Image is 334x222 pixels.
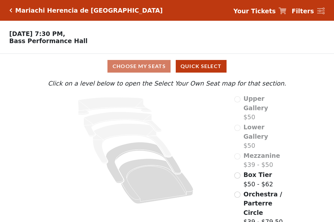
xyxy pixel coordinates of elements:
[243,152,280,159] span: Mezzanine
[243,95,268,111] span: Upper Gallery
[243,94,288,122] label: $50
[46,79,288,88] p: Click on a level below to open the Select Your Own Seat map for that section.
[243,123,288,150] label: $50
[243,191,282,216] span: Orchestra / Parterre Circle
[243,151,280,169] label: $39 - $50
[233,7,276,15] strong: Your Tickets
[176,60,227,73] button: Quick Select
[233,6,286,16] a: Your Tickets
[292,7,314,15] strong: Filters
[243,170,273,189] label: $50 - $62
[243,171,272,178] span: Box Tier
[119,159,194,204] path: Orchestra / Parterre Circle - Seats Available: 647
[9,8,12,13] a: Click here to go back to filters
[292,6,325,16] a: Filters
[84,112,162,136] path: Lower Gallery - Seats Available: 0
[243,123,268,140] span: Lower Gallery
[78,97,152,115] path: Upper Gallery - Seats Available: 0
[15,7,163,14] h5: Mariachi Herencia de [GEOGRAPHIC_DATA]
